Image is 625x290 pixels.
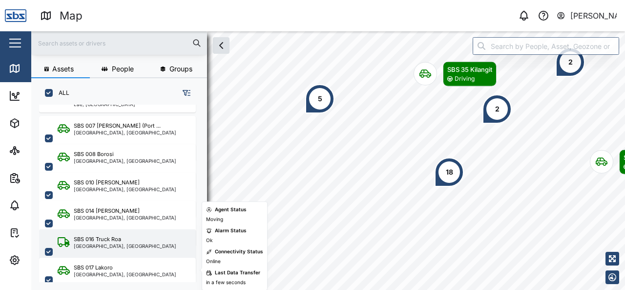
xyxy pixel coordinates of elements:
[446,167,453,178] div: 18
[215,206,247,214] div: Agent Status
[556,47,585,77] div: Map marker
[37,36,201,50] input: Search assets or drivers
[74,102,154,107] div: Lae, [GEOGRAPHIC_DATA]
[482,94,512,124] div: Map marker
[39,105,207,282] div: grid
[215,269,260,277] div: Last Data Transfer
[25,118,56,129] div: Assets
[25,227,52,238] div: Tasks
[556,9,617,22] button: [PERSON_NAME]
[74,158,176,163] div: [GEOGRAPHIC_DATA], [GEOGRAPHIC_DATA]
[570,10,617,22] div: [PERSON_NAME]
[74,235,121,244] div: SBS 016 Truck Roa
[74,244,176,248] div: [GEOGRAPHIC_DATA], [GEOGRAPHIC_DATA]
[60,7,83,24] div: Map
[447,65,492,74] div: SBS 35 Kilangit
[305,84,334,113] div: Map marker
[206,258,221,266] div: Online
[74,272,176,277] div: [GEOGRAPHIC_DATA], [GEOGRAPHIC_DATA]
[25,90,69,101] div: Dashboard
[74,122,161,130] div: SBS 007 [PERSON_NAME] (Port ...
[74,178,140,187] div: SBS 010 [PERSON_NAME]
[215,248,263,256] div: Connectivity Status
[318,93,322,104] div: 5
[52,66,74,72] span: Assets
[25,173,59,183] div: Reports
[473,37,619,55] input: Search by People, Asset, Geozone or Place
[74,187,176,192] div: [GEOGRAPHIC_DATA], [GEOGRAPHIC_DATA]
[25,200,56,211] div: Alarms
[74,150,114,158] div: SBS 008 Borosi
[435,157,464,187] div: Map marker
[74,130,176,135] div: [GEOGRAPHIC_DATA], [GEOGRAPHIC_DATA]
[31,31,625,290] canvas: Map
[74,207,140,215] div: SBS 014 [PERSON_NAME]
[53,89,69,97] label: ALL
[206,279,246,287] div: in a few seconds
[169,66,192,72] span: Groups
[206,216,223,223] div: Moving
[25,145,49,156] div: Sites
[414,62,497,87] div: Map marker
[25,255,60,266] div: Settings
[74,215,176,220] div: [GEOGRAPHIC_DATA], [GEOGRAPHIC_DATA]
[215,227,247,235] div: Alarm Status
[112,66,134,72] span: People
[74,264,113,272] div: SBS 017 Lakoro
[495,104,500,114] div: 2
[25,63,47,74] div: Map
[5,5,26,26] img: Main Logo
[455,74,475,84] div: Driving
[206,237,212,245] div: Ok
[568,57,573,67] div: 2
